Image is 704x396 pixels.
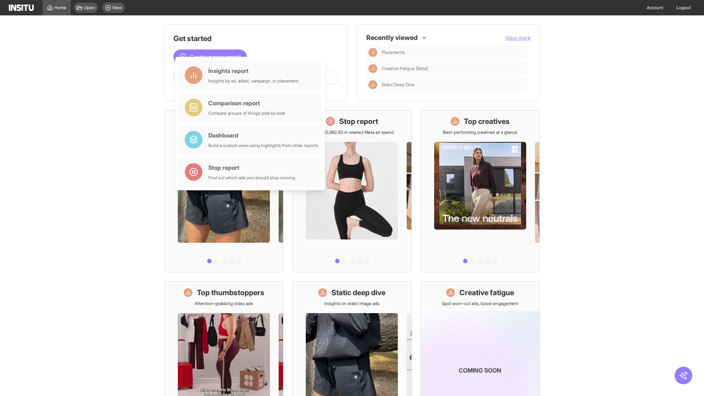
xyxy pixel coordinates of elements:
[208,131,318,140] div: Dashboard
[197,287,264,298] h1: Top thumbstoppers
[382,66,525,71] span: Creative Fatigue [Beta]
[292,110,411,272] a: Stop reportSave £20,982.50 in wasted Meta ad spend
[382,82,414,88] span: Static Deep Dive
[368,80,377,89] div: Insights
[506,34,531,41] button: View more
[54,5,66,11] span: Home
[310,129,394,135] p: Save £20,982.50 in wasted Meta ad spend
[113,5,122,11] span: New
[190,52,241,61] span: Create a new report
[382,49,525,55] span: Placements
[208,143,318,148] div: Build a custom view using highlights from other reports
[164,110,283,272] a: What's live nowSee all active ads instantly
[208,99,285,107] div: Comparison report
[443,129,517,135] p: Best-performing creatives at a glance
[173,49,247,64] button: Create a new report
[208,163,295,172] div: Stop report
[382,82,525,88] span: Static Deep Dive
[173,33,338,44] h1: Get started
[208,175,295,181] div: Find out which ads you should stop running
[84,5,95,11] span: Open
[9,4,34,11] img: Logo
[368,48,377,57] div: Insights
[324,301,379,307] p: Insights on static image ads
[208,110,285,116] div: Compare groups of things side by side
[368,64,377,73] div: Insights
[382,49,405,55] span: Placements
[382,66,428,71] span: Creative Fatigue [Beta]
[339,116,378,126] h1: Stop report
[331,287,385,298] h1: Static deep dive
[208,66,298,75] div: Insights report
[195,301,253,307] p: Attention-grabbing video ads
[421,110,540,272] a: Top creativesBest-performing creatives at a glance
[208,78,298,84] div: Insights by ad, adset, campaign, or placement
[464,116,510,126] h1: Top creatives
